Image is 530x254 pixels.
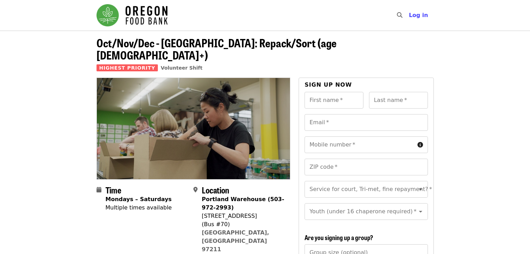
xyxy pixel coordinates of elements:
[305,81,352,88] span: Sign up now
[161,65,202,71] a: Volunteer Shift
[416,184,425,194] button: Open
[202,184,229,196] span: Location
[416,207,425,216] button: Open
[305,114,428,131] input: Email
[202,220,285,229] div: (Bus #70)
[202,212,285,220] div: [STREET_ADDRESS]
[409,12,428,18] span: Log in
[397,12,402,18] i: search icon
[403,8,433,22] button: Log in
[305,233,373,242] span: Are you signing up a group?
[407,7,412,24] input: Search
[97,64,158,71] span: Highest Priority
[305,92,363,109] input: First name
[305,136,414,153] input: Mobile number
[417,142,423,148] i: circle-info icon
[97,78,290,179] img: Oct/Nov/Dec - Portland: Repack/Sort (age 8+) organized by Oregon Food Bank
[193,186,198,193] i: map-marker-alt icon
[202,196,284,211] strong: Portland Warehouse (503-972-2993)
[202,229,269,253] a: [GEOGRAPHIC_DATA], [GEOGRAPHIC_DATA] 97211
[305,159,428,175] input: ZIP code
[97,186,101,193] i: calendar icon
[106,196,172,203] strong: Mondays – Saturdays
[106,204,172,212] div: Multiple times available
[369,92,428,109] input: Last name
[106,184,121,196] span: Time
[97,4,168,26] img: Oregon Food Bank - Home
[97,34,337,63] span: Oct/Nov/Dec - [GEOGRAPHIC_DATA]: Repack/Sort (age [DEMOGRAPHIC_DATA]+)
